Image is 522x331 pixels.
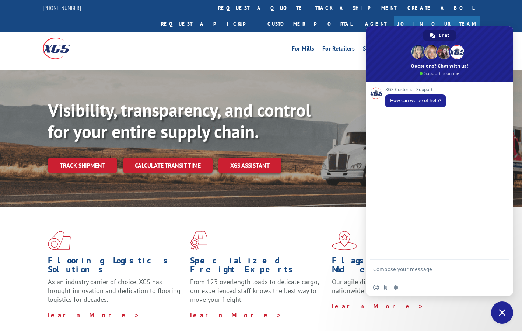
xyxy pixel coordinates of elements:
[332,256,469,277] h1: Flagship Distribution Model
[373,285,379,290] span: Insert an emoji
[373,266,490,279] textarea: Compose your message...
[385,87,446,92] span: XGS Customer Support
[190,231,207,250] img: xgs-icon-focused-on-flooring-red
[48,99,311,143] b: Visibility, transparency, and control for your entire supply chain.
[491,301,513,324] div: Close chat
[439,30,449,41] span: Chat
[363,46,383,54] a: Services
[332,302,424,310] a: Learn More >
[218,158,281,173] a: XGS ASSISTANT
[190,311,282,319] a: Learn More >
[322,46,355,54] a: For Retailers
[383,285,389,290] span: Send a file
[190,277,327,310] p: From 123 overlength loads to delicate cargo, our experienced staff knows the best way to move you...
[48,231,71,250] img: xgs-icon-total-supply-chain-intelligence-red
[358,16,394,32] a: Agent
[190,256,327,277] h1: Specialized Freight Experts
[392,285,398,290] span: Audio message
[423,30,456,41] div: Chat
[48,277,181,304] span: As an industry carrier of choice, XGS has brought innovation and dedication to flooring logistics...
[332,231,357,250] img: xgs-icon-flagship-distribution-model-red
[390,97,441,104] span: How can we be of help?
[48,311,140,319] a: Learn More >
[123,158,213,173] a: Calculate transit time
[394,16,480,32] a: Join Our Team
[48,256,185,277] h1: Flooring Logistics Solutions
[262,16,358,32] a: Customer Portal
[43,4,81,11] a: [PHONE_NUMBER]
[332,277,467,295] span: Our agile distribution network gives you nationwide inventory management on demand.
[48,158,117,173] a: Track shipment
[292,46,314,54] a: For Mills
[155,16,262,32] a: Request a pickup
